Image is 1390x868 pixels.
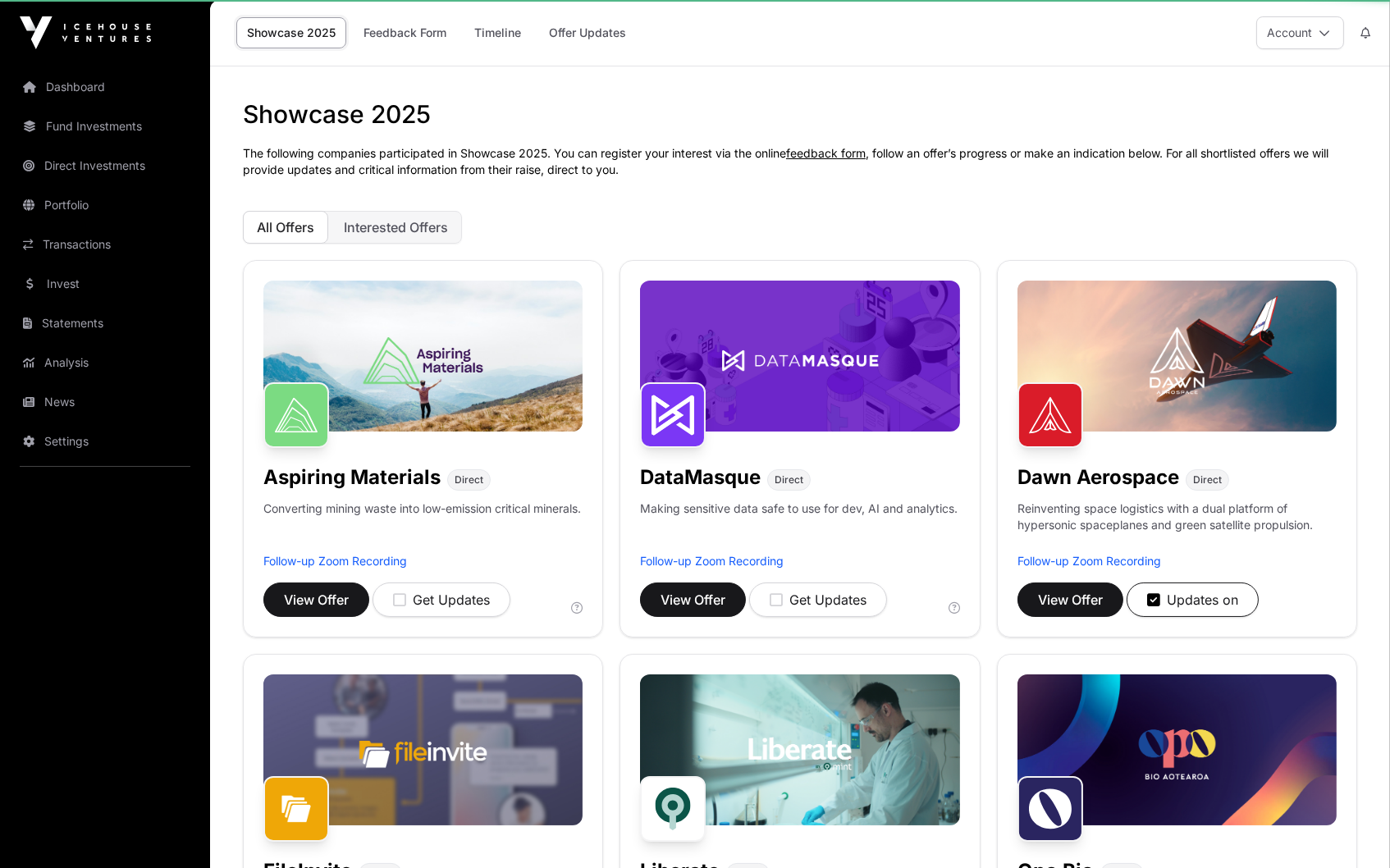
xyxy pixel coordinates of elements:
span: View Offer [284,590,349,610]
a: Invest [13,266,197,302]
h1: Showcase 2025 [243,99,1357,129]
a: Timeline [464,17,532,48]
a: Showcase 2025 [236,17,346,48]
button: Account [1256,16,1344,49]
a: feedback form [786,146,866,160]
h1: Dawn Aerospace [1017,464,1179,491]
h1: Aspiring Materials [263,464,441,491]
button: Get Updates [373,582,510,617]
a: Offer Updates [538,17,637,48]
a: News [13,384,197,420]
a: Follow-up Zoom Recording [640,554,784,568]
a: Follow-up Zoom Recording [263,554,407,568]
a: Dashboard [13,69,197,105]
p: The following companies participated in Showcase 2025. You can register your interest via the onl... [243,145,1357,178]
img: Aspiring Materials [263,382,329,448]
p: Converting mining waste into low-emission critical minerals. [263,500,581,553]
img: DataMasque [640,382,706,448]
span: View Offer [661,590,725,610]
span: View Offer [1038,590,1103,610]
button: View Offer [263,582,369,617]
span: Direct [455,473,483,487]
img: DataMasque-Banner.jpg [640,281,959,432]
span: Interested Offers [344,219,448,235]
div: Get Updates [393,590,490,610]
button: Get Updates [749,582,887,617]
img: Liberate-Banner.jpg [640,674,959,825]
button: View Offer [640,582,746,617]
a: Fund Investments [13,108,197,144]
h1: DataMasque [640,464,761,491]
button: View Offer [1017,582,1123,617]
img: File-Invite-Banner.jpg [263,674,583,825]
iframe: Chat Widget [1308,789,1390,868]
a: Transactions [13,226,197,263]
button: All Offers [243,211,328,244]
div: Get Updates [770,590,866,610]
button: Interested Offers [330,211,462,244]
span: All Offers [257,219,314,235]
img: Opo-Bio-Banner.jpg [1017,674,1337,825]
p: Reinventing space logistics with a dual platform of hypersonic spaceplanes and green satellite pr... [1017,500,1337,553]
a: Direct Investments [13,148,197,184]
button: Updates on [1127,582,1259,617]
div: Updates on [1147,590,1238,610]
img: Aspiring-Banner.jpg [263,281,583,432]
a: Portfolio [13,187,197,223]
a: Analysis [13,345,197,381]
a: Follow-up Zoom Recording [1017,554,1161,568]
span: Direct [1193,473,1222,487]
img: Dawn-Banner.jpg [1017,281,1337,432]
img: Opo Bio [1017,776,1083,842]
a: Statements [13,305,197,341]
span: Direct [775,473,803,487]
a: Feedback Form [353,17,457,48]
img: Liberate [640,776,706,842]
img: Icehouse Ventures Logo [20,16,151,49]
img: Dawn Aerospace [1017,382,1083,448]
a: Settings [13,423,197,459]
img: FileInvite [263,776,329,842]
p: Making sensitive data safe to use for dev, AI and analytics. [640,500,958,553]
